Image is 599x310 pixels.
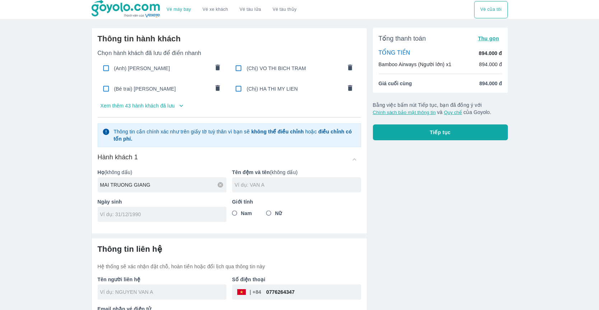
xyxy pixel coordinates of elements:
button: Vé của tôi [474,1,507,18]
div: choose transportation mode [161,1,302,18]
p: 894.000 đ [479,61,502,68]
p: Bằng việc bấm nút Tiếp tục, bạn đã đồng ý với và của Goyolo. [373,101,508,116]
h6: Hành khách 1 [98,153,138,161]
p: Chọn hành khách đã lưu để điền nhanh [98,50,361,57]
b: Số điện thoại [232,277,266,282]
a: Vé xe khách [202,7,228,12]
button: Quy chế [444,110,462,115]
input: Ví dụ: NGUYEN [100,181,226,188]
span: (Bé trai) [PERSON_NAME] [114,85,210,92]
span: Thu gọn [478,36,499,41]
button: Chính sách bảo mật thông tin [373,110,436,115]
button: comments [343,61,358,76]
span: Tổng thanh toán [379,34,426,43]
p: (không dấu) [232,169,361,176]
button: comments [343,81,358,96]
span: Giá cuối cùng [379,80,412,87]
h6: Thông tin hành khách [98,34,361,44]
b: Tên người liên hệ [98,277,141,282]
p: Giới tính [232,198,361,205]
p: Hệ thống sẽ xác nhận đặt chỗ, hoàn tiền hoặc đổi lịch qua thông tin này [98,263,361,270]
input: Ví dụ: VAN A [235,181,361,188]
span: (Chị) HA THI MY LIEN [247,85,342,92]
b: Tên đệm và tên [232,169,270,175]
span: 894.000 đ [479,80,502,87]
p: Ngày sinh [98,198,226,205]
button: comments [210,81,225,96]
button: Tiếp tục [373,124,508,140]
strong: không thể điều chỉnh [251,129,304,135]
a: Vé máy bay [167,7,191,12]
span: (Anh) [PERSON_NAME] [114,65,210,72]
p: TỔNG TIỀN [379,49,410,57]
button: Vé tàu thủy [267,1,302,18]
p: Bamboo Airways (Người lớn) x1 [379,61,451,68]
button: Xem thêm 43 hành khách đã lưu [98,100,361,111]
b: Họ [98,169,104,175]
div: choose transportation mode [474,1,507,18]
a: Vé tàu lửa [234,1,267,18]
input: Ví dụ: 31/12/1990 [100,211,219,218]
p: Thông tin cần chính xác như trên giấy tờ tuỳ thân vì bạn sẽ hoặc [113,128,356,142]
p: 894.000 đ [479,50,502,57]
input: Ví dụ: NGUYEN VAN A [100,288,226,296]
h6: Thông tin liên hệ [98,244,361,254]
p: Xem thêm 43 hành khách đã lưu [100,102,175,109]
span: Nữ [275,210,282,217]
p: (không dấu) [98,169,226,176]
span: (Chị) VO THI BICH TRAM [247,65,342,72]
span: Nam [241,210,252,217]
button: Thu gọn [475,33,502,44]
span: Tiếp tục [430,129,451,136]
button: comments [210,61,225,76]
